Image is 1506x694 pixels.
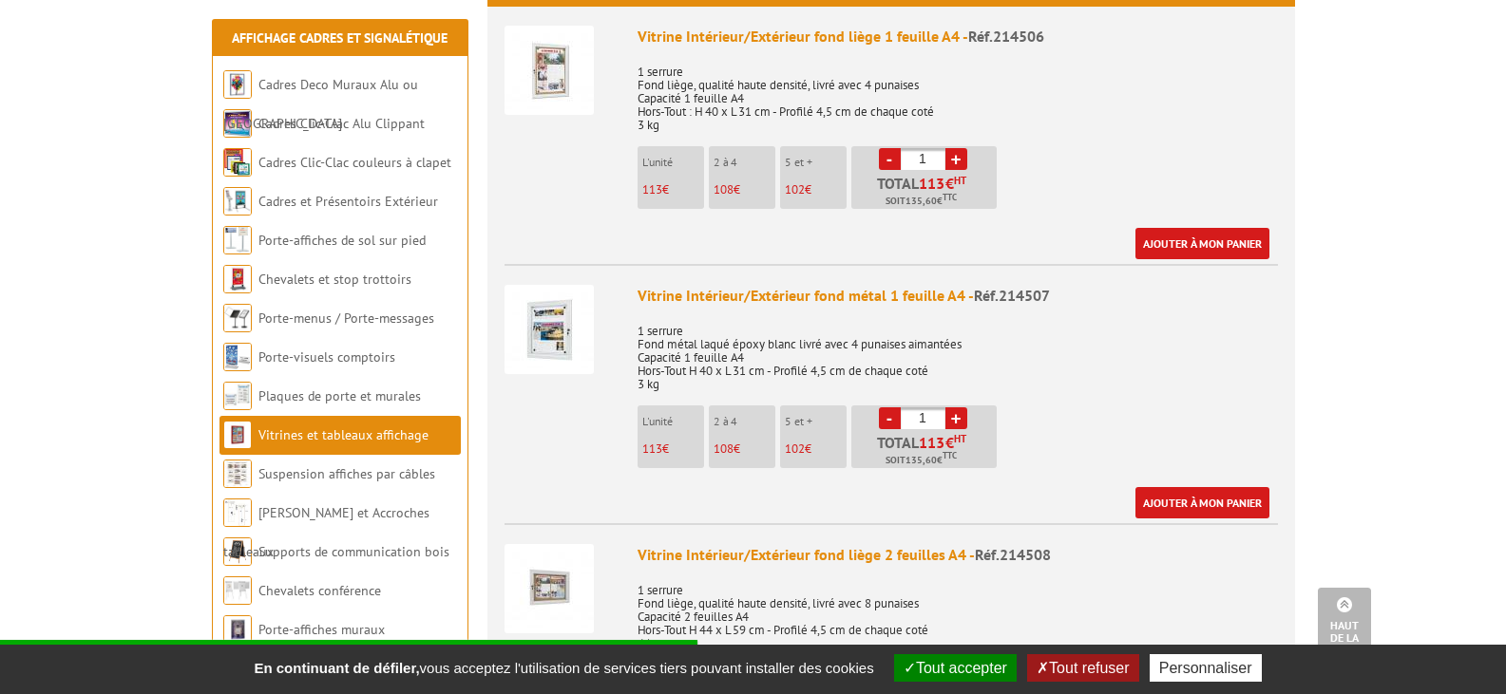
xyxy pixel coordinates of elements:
[886,194,957,209] span: Soit €
[642,183,704,197] p: €
[894,654,1017,682] button: Tout accepter
[244,660,883,676] span: vous acceptez l'utilisation de services tiers pouvant installer des cookies
[223,226,252,254] img: Porte-affiches de sol sur pied
[223,148,252,177] img: Cadres Clic-Clac couleurs à clapet
[945,148,967,170] a: +
[1318,588,1371,666] a: Haut de la page
[856,435,997,468] p: Total
[1150,654,1262,682] button: Personnaliser (fenêtre modale)
[785,183,847,197] p: €
[258,193,438,210] a: Cadres et Présentoirs Extérieur
[638,285,1278,307] div: Vitrine Intérieur/Extérieur fond métal 1 feuille A4 -
[258,621,385,638] a: Porte-affiches muraux
[906,453,937,468] span: 135,60
[919,435,945,450] span: 113
[943,192,957,202] sup: TTC
[945,176,954,191] span: €
[232,29,448,47] a: Affichage Cadres et Signalétique
[954,432,966,445] sup: HT
[642,415,704,428] p: L'unité
[642,156,704,169] p: L'unité
[1027,654,1138,682] button: Tout refuser
[886,453,957,468] span: Soit €
[638,52,1278,132] p: 1 serrure Fond liège, qualité haute densité, livré avec 4 punaises Capacité 1 feuille A4 Hors-Tou...
[714,183,775,197] p: €
[638,544,1278,566] div: Vitrine Intérieur/Extérieur fond liège 2 feuilles A4 -
[642,442,704,456] p: €
[223,70,252,99] img: Cadres Deco Muraux Alu ou Bois
[785,442,847,456] p: €
[975,545,1051,564] span: Réf.214508
[785,415,847,428] p: 5 et +
[223,576,252,605] img: Chevalets conférence
[223,187,252,216] img: Cadres et Présentoirs Extérieur
[638,26,1278,47] div: Vitrine Intérieur/Extérieur fond liège 1 feuille A4 -
[1135,228,1269,259] a: Ajouter à mon panier
[505,285,594,374] img: Vitrine Intérieur/Extérieur fond métal 1 feuille A4
[879,407,901,429] a: -
[505,544,594,633] img: Vitrine Intérieur/Extérieur fond liège 2 feuilles A4
[258,426,429,443] a: Vitrines et tableaux affichage
[945,435,954,450] span: €
[968,27,1044,46] span: Réf.214506
[505,26,594,115] img: Vitrine Intérieur/Extérieur fond liège 1 feuille A4
[258,309,434,327] a: Porte-menus / Porte-messages
[258,543,449,560] a: Supports de communication bois
[945,407,967,429] a: +
[258,115,425,132] a: Cadres Clic-Clac Alu Clippant
[714,415,775,428] p: 2 à 4
[223,343,252,371] img: Porte-visuels comptoirs
[638,311,1278,391] p: 1 serrure Fond métal laqué époxy blanc livré avec 4 punaises aimantées Capacité 1 feuille A4 Hors...
[223,265,252,293] img: Chevalets et stop trottoirs
[954,174,966,187] sup: HT
[258,154,451,171] a: Cadres Clic-Clac couleurs à clapet
[642,441,662,457] span: 113
[919,176,945,191] span: 113
[223,421,252,449] img: Vitrines et tableaux affichage
[642,181,662,197] span: 113
[223,304,252,332] img: Porte-menus / Porte-messages
[254,660,419,676] strong: En continuant de défiler,
[785,181,805,197] span: 102
[714,441,734,457] span: 108
[906,194,937,209] span: 135,60
[223,615,252,644] img: Porte-affiches muraux
[714,156,775,169] p: 2 à 4
[856,176,997,209] p: Total
[258,232,426,249] a: Porte-affiches de sol sur pied
[258,582,381,599] a: Chevalets conférence
[638,571,1278,650] p: 1 serrure Fond liège, qualité haute densité, livré avec 8 punaises Capacité 2 feuilles A4 Hors-To...
[258,465,435,482] a: Suspension affiches par câbles
[258,271,411,288] a: Chevalets et stop trottoirs
[785,441,805,457] span: 102
[223,76,418,132] a: Cadres Deco Muraux Alu ou [GEOGRAPHIC_DATA]
[714,442,775,456] p: €
[258,348,395,366] a: Porte-visuels comptoirs
[1135,487,1269,518] a: Ajouter à mon panier
[223,498,252,527] img: Cimaises et Accroches tableaux
[223,504,429,560] a: [PERSON_NAME] et Accroches tableaux
[223,382,252,410] img: Plaques de porte et murales
[974,286,1050,305] span: Réf.214507
[223,460,252,488] img: Suspension affiches par câbles
[258,387,421,404] a: Plaques de porte et murales
[785,156,847,169] p: 5 et +
[943,450,957,460] sup: TTC
[879,148,901,170] a: -
[714,181,734,197] span: 108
